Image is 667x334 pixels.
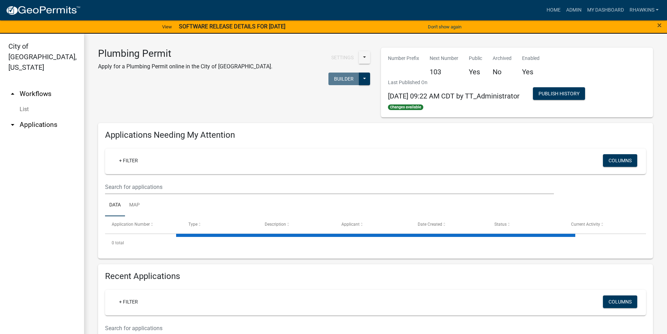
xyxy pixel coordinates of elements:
button: Settings [326,51,359,64]
button: Columns [603,295,637,308]
a: Data [105,194,125,217]
span: Applicant [341,222,360,227]
a: + Filter [113,295,144,308]
h5: No [493,68,512,76]
span: Description [265,222,286,227]
span: Type [188,222,197,227]
a: My Dashboard [584,4,627,17]
p: Last Published On [388,79,520,86]
p: Archived [493,55,512,62]
p: Next Number [430,55,458,62]
span: × [657,20,662,30]
datatable-header-cell: Applicant [335,216,411,233]
span: Changes available [388,104,424,110]
a: + Filter [113,154,144,167]
span: Date Created [418,222,442,227]
h3: Plumbing Permit [98,48,272,60]
button: Don't show again [425,21,464,33]
datatable-header-cell: Description [258,216,335,233]
input: Search for applications [105,180,554,194]
i: arrow_drop_up [8,90,17,98]
datatable-header-cell: Current Activity [564,216,641,233]
p: Enabled [522,55,540,62]
datatable-header-cell: Status [488,216,564,233]
p: Number Prefix [388,55,419,62]
datatable-header-cell: Type [182,216,258,233]
p: Public [469,55,482,62]
datatable-header-cell: Application Number [105,216,182,233]
h4: Applications Needing My Attention [105,130,646,140]
button: Builder [328,73,359,85]
span: Current Activity [571,222,600,227]
i: arrow_drop_down [8,121,17,129]
a: Admin [563,4,584,17]
span: [DATE] 09:22 AM CDT by TT_Administrator [388,92,520,100]
h5: Yes [522,68,540,76]
h5: Yes [469,68,482,76]
span: Status [494,222,507,227]
button: Columns [603,154,637,167]
button: Close [657,21,662,29]
h4: Recent Applications [105,271,646,281]
datatable-header-cell: Date Created [411,216,488,233]
div: 0 total [105,234,646,252]
p: Apply for a Plumbing Permit online in the City of [GEOGRAPHIC_DATA]. [98,62,272,71]
h5: 103 [430,68,458,76]
strong: SOFTWARE RELEASE DETAILS FOR [DATE] [179,23,285,30]
a: Map [125,194,144,217]
wm-modal-confirm: Workflow Publish History [533,91,585,97]
a: Home [544,4,563,17]
a: rhawkins [627,4,661,17]
button: Publish History [533,87,585,100]
a: View [159,21,175,33]
span: Application Number [112,222,150,227]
